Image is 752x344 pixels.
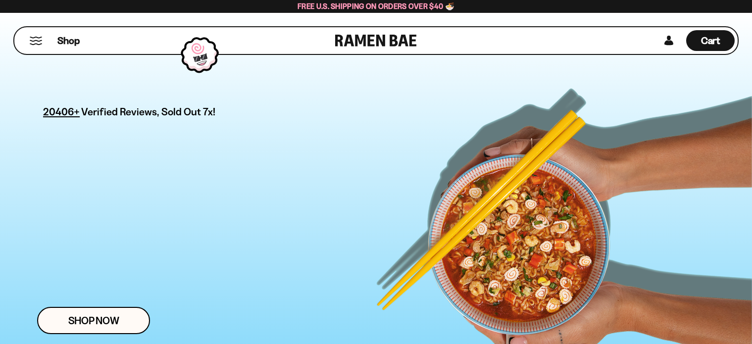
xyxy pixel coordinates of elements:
span: 20406+ [43,104,80,119]
div: Cart [686,27,735,54]
a: Shop [57,30,80,51]
span: Shop Now [68,315,119,326]
a: Shop Now [37,307,150,334]
span: Free U.S. Shipping on Orders over $40 🍜 [298,1,454,11]
span: Verified Reviews, Sold Out 7x! [81,105,215,118]
span: Shop [57,34,80,48]
button: Mobile Menu Trigger [29,37,43,45]
span: Cart [701,35,720,47]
